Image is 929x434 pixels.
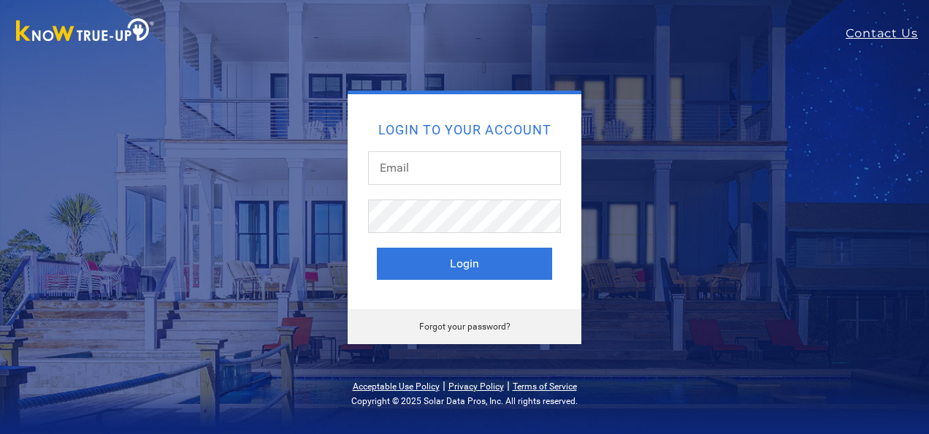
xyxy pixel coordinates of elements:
[9,15,162,48] img: Know True-Up
[377,248,552,280] button: Login
[419,321,511,332] a: Forgot your password?
[443,378,446,392] span: |
[368,151,561,185] input: Email
[507,378,510,392] span: |
[448,381,504,392] a: Privacy Policy
[353,381,440,392] a: Acceptable Use Policy
[513,381,577,392] a: Terms of Service
[377,123,552,137] h2: Login to your account
[846,25,929,42] a: Contact Us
